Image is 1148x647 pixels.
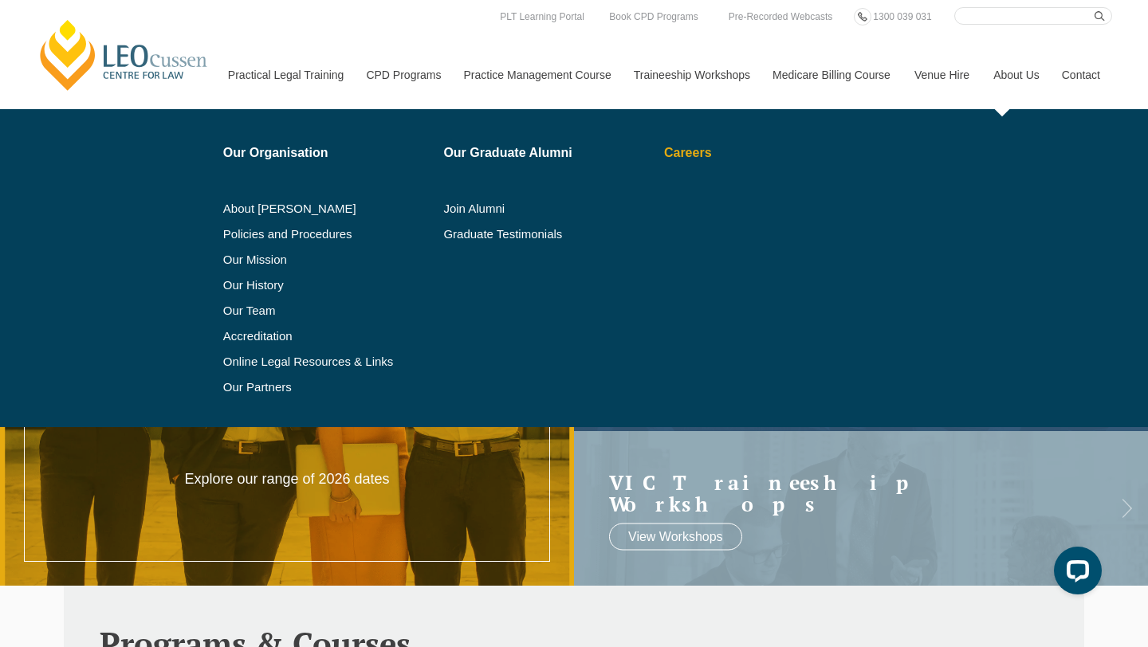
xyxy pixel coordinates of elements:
[609,471,1081,515] a: VIC Traineeship Workshops
[496,8,588,25] a: PLT Learning Portal
[223,381,433,394] a: Our Partners
[609,523,742,550] a: View Workshops
[452,41,622,109] a: Practice Management Course
[761,41,902,109] a: Medicare Billing Course
[664,147,845,159] a: Careers
[36,18,212,92] a: [PERSON_NAME] Centre for Law
[223,147,433,159] a: Our Organisation
[1050,41,1112,109] a: Contact
[981,41,1050,109] a: About Us
[443,147,653,159] a: Our Graduate Alumni
[223,304,433,317] a: Our Team
[223,279,433,292] a: Our History
[223,253,393,266] a: Our Mission
[873,11,931,22] span: 1300 039 031
[725,8,837,25] a: Pre-Recorded Webcasts
[223,330,433,343] a: Accreditation
[605,8,702,25] a: Book CPD Programs
[223,355,433,368] a: Online Legal Resources & Links
[1041,540,1108,607] iframe: LiveChat chat widget
[622,41,761,109] a: Traineeship Workshops
[443,202,653,215] a: Join Alumni
[902,41,981,109] a: Venue Hire
[443,228,653,241] a: Graduate Testimonials
[172,470,402,488] p: Explore our range of 2026 dates
[223,202,433,215] a: About [PERSON_NAME]
[216,41,355,109] a: Practical Legal Training
[354,41,451,109] a: CPD Programs
[869,8,935,25] a: 1300 039 031
[223,228,433,241] a: Policies and Procedures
